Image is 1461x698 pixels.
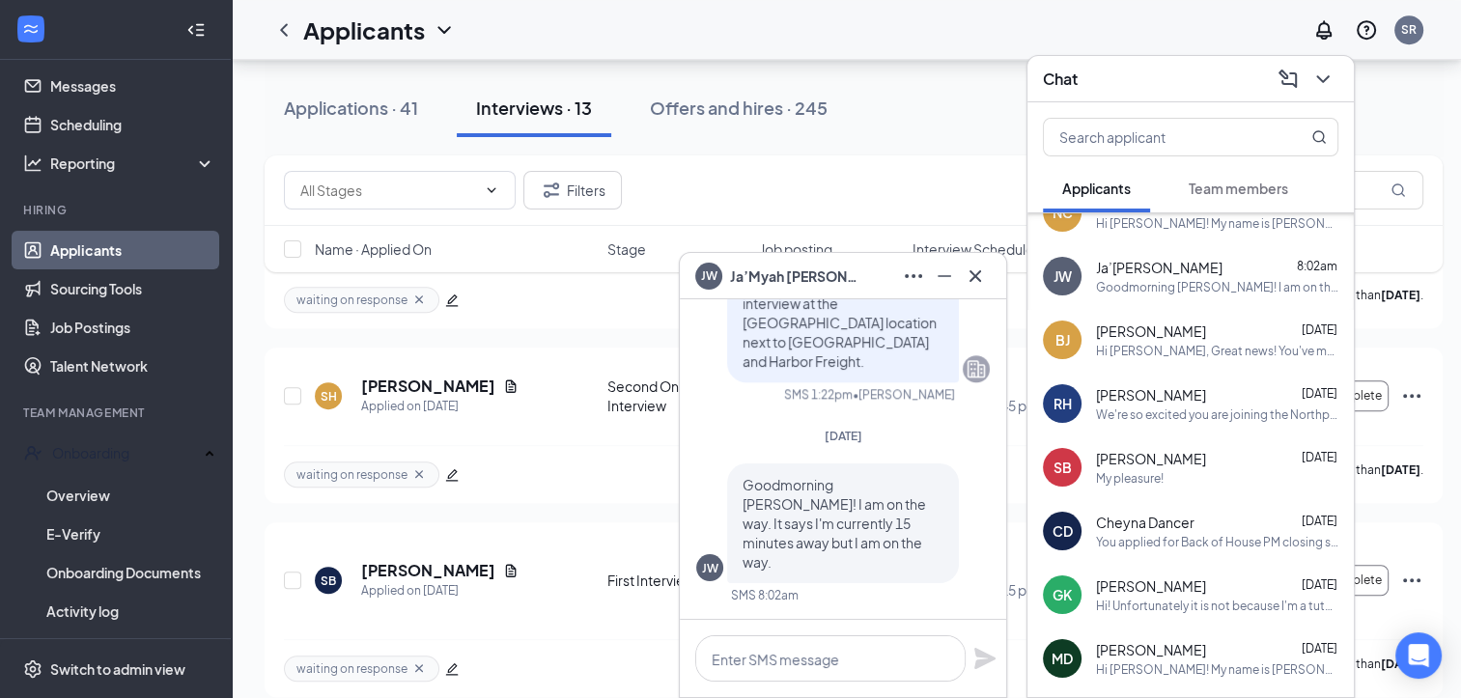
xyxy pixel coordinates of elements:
h1: Applicants [303,14,425,46]
div: Onboarding [52,443,199,462]
svg: Settings [23,659,42,679]
button: ChevronDown [1307,64,1338,95]
svg: Cross [411,466,427,482]
svg: ComposeMessage [1277,68,1300,91]
svg: Document [503,378,519,394]
a: Overview [46,476,215,515]
div: You applied for Back of House PM closing shift. This would be a 2pm-11pm shift. Is that something... [1096,534,1338,550]
span: 8:02am [1297,259,1337,273]
div: JW [702,560,718,576]
span: [DATE] [1302,577,1337,592]
span: edit [445,468,459,482]
span: Stage [607,239,646,259]
svg: Ellipses [1400,569,1423,592]
div: Hiring [23,202,211,218]
a: Messages [50,67,215,105]
span: Goodmorning [PERSON_NAME]! I am on the way. It says I'm currently 15 minutes away but I am on the... [743,476,926,571]
svg: ChevronDown [1311,68,1335,91]
h5: [PERSON_NAME] [361,560,495,581]
span: [DATE] [1302,641,1337,656]
svg: Cross [964,265,987,288]
div: Goodmorning [PERSON_NAME]! I am on the way. It says I'm currently 15 minutes away but I am on the... [1096,279,1338,295]
div: RH [1054,394,1072,413]
span: [DATE] [1302,386,1337,401]
div: Hi [PERSON_NAME], Great news! You've moved on to the next stage of the application. We have a few... [1096,343,1338,359]
span: [DATE] [1302,450,1337,464]
span: waiting on response [296,466,407,483]
a: Team [50,630,215,669]
input: Search applicant [1044,119,1273,155]
svg: MagnifyingGlass [1311,129,1327,145]
div: Applied on [DATE] [361,581,519,600]
a: Job Postings [50,308,215,347]
div: Hi! Unfortunately it is not because I'm a tutor at the University at night [DATE]-[DATE]. [1096,598,1338,614]
span: [PERSON_NAME] [1096,449,1206,468]
div: Applied on [DATE] [361,397,519,416]
div: Open Intercom Messenger [1395,632,1442,679]
div: Applications · 41 [284,96,418,120]
div: Switch to admin view [50,659,185,679]
b: [DATE] [1381,462,1420,477]
span: [PERSON_NAME] [1096,321,1206,341]
svg: ChevronDown [433,18,456,42]
svg: Ellipses [902,265,925,288]
a: Applicants [50,231,215,269]
h5: [PERSON_NAME] [361,376,495,397]
span: [PERSON_NAME] [1096,385,1206,405]
div: Hi [PERSON_NAME]! My name is [PERSON_NAME]. I am the Recruitment and Retention Coordinator for [D... [1096,215,1338,232]
span: [DATE] [1302,514,1337,528]
div: GK [1053,585,1072,604]
svg: Filter [540,179,563,202]
div: MD [1052,649,1073,668]
svg: Ellipses [1400,384,1423,407]
span: [DATE] [1302,322,1337,337]
div: JW [1054,266,1072,286]
div: SB [1054,458,1072,477]
div: Team Management [23,405,211,421]
svg: ChevronLeft [272,18,295,42]
span: Name · Applied On [315,239,432,259]
div: Second Onsite Interview [607,377,748,415]
div: SMS 8:02am [731,587,799,603]
span: • [PERSON_NAME] [853,386,955,403]
svg: UserCheck [23,443,42,462]
b: [DATE] [1381,288,1420,302]
a: Onboarding Documents [46,553,215,592]
span: Applicants [1062,180,1131,197]
div: BJ [1055,330,1070,349]
span: waiting on response [296,660,407,677]
span: waiting on response [296,292,407,308]
svg: Collapse [186,20,206,40]
h3: Chat [1043,69,1078,90]
svg: WorkstreamLogo [21,19,41,39]
a: Sourcing Tools [50,269,215,308]
a: E-Verify [46,515,215,553]
div: SH [321,388,337,405]
span: edit [445,662,459,676]
span: Cheyna Dancer [1096,513,1194,532]
div: SR [1401,21,1417,38]
button: ComposeMessage [1273,64,1304,95]
svg: Document [503,563,519,578]
svg: MagnifyingGlass [1391,182,1406,198]
span: Job posting [760,239,832,259]
span: Ja’[PERSON_NAME] [1096,258,1222,277]
button: Ellipses [898,261,929,292]
svg: Analysis [23,154,42,173]
svg: Plane [973,647,997,670]
input: All Stages [300,180,476,201]
div: SMS 1:22pm [784,386,853,403]
span: [PERSON_NAME] [1096,576,1206,596]
button: Cross [960,261,991,292]
div: Offers and hires · 245 [650,96,828,120]
svg: Cross [411,660,427,676]
div: Hi [PERSON_NAME]! My name is [PERSON_NAME]. I am the Recruitment and Retention Coordinator for [D... [1096,661,1338,678]
div: SB [321,572,336,589]
div: We're so excited you are joining the Northport [DEMOGRAPHIC_DATA]-fil-Ateam ! Do you know anyone ... [1096,406,1338,423]
svg: Notifications [1312,18,1335,42]
svg: Company [965,357,988,380]
svg: Cross [411,292,427,307]
a: Talent Network [50,347,215,385]
b: [DATE] [1381,656,1420,671]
